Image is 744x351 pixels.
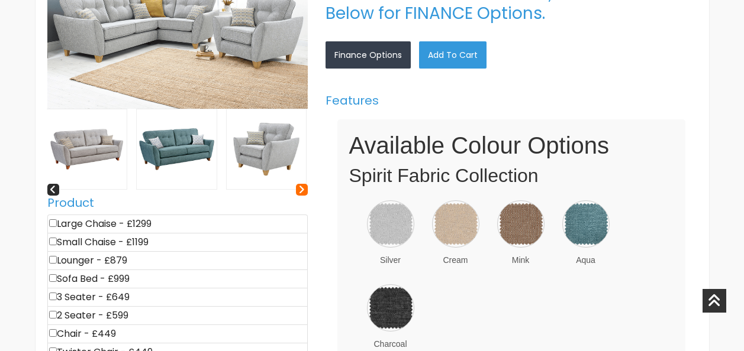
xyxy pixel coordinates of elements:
img: Mink [497,200,545,248]
li: Small Chaise - £1199 [47,233,308,252]
h1: Available Colour Options [349,131,674,160]
span: Cream [432,253,479,266]
li: 2 Seater - £599 [47,306,308,325]
li: Chair - £449 [47,324,308,343]
img: Cream [432,200,479,248]
li: 3 Seater - £649 [47,288,308,307]
h5: Features [326,93,697,108]
span: Mink [497,253,545,266]
h2: Spirit Fabric Collection [349,164,674,187]
li: Large Chaise - £1299 [47,214,308,233]
li: Lounger - £879 [47,251,308,270]
a: Add to Cart [419,41,487,69]
img: ashley-sofa [47,109,127,189]
img: Aqua [562,200,610,248]
img: Charcoal [367,284,414,331]
span: Silver [367,253,414,266]
img: ashley-sofa [137,109,217,189]
span: Aqua [562,253,610,266]
img: ashley-sofa [227,109,307,189]
span: Charcoal [367,337,414,350]
li: Sofa Bed - £999 [47,269,308,288]
h5: Product [47,196,308,210]
a: Finance Options [326,41,411,69]
img: Silver [367,200,414,248]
